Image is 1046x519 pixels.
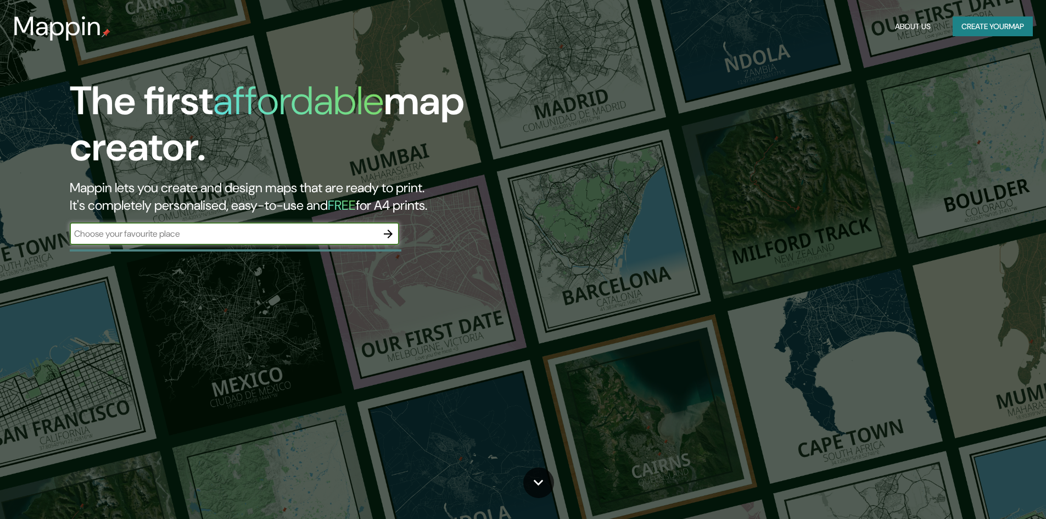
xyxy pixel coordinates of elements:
h1: The first map creator. [70,78,593,179]
img: mappin-pin [102,29,110,37]
h3: Mappin [13,11,102,42]
button: About Us [891,16,935,37]
h5: FREE [328,197,356,214]
iframe: Help widget launcher [948,476,1034,507]
button: Create yourmap [953,16,1033,37]
h2: Mappin lets you create and design maps that are ready to print. It's completely personalised, eas... [70,179,593,214]
h1: affordable [213,75,384,126]
input: Choose your favourite place [70,227,377,240]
